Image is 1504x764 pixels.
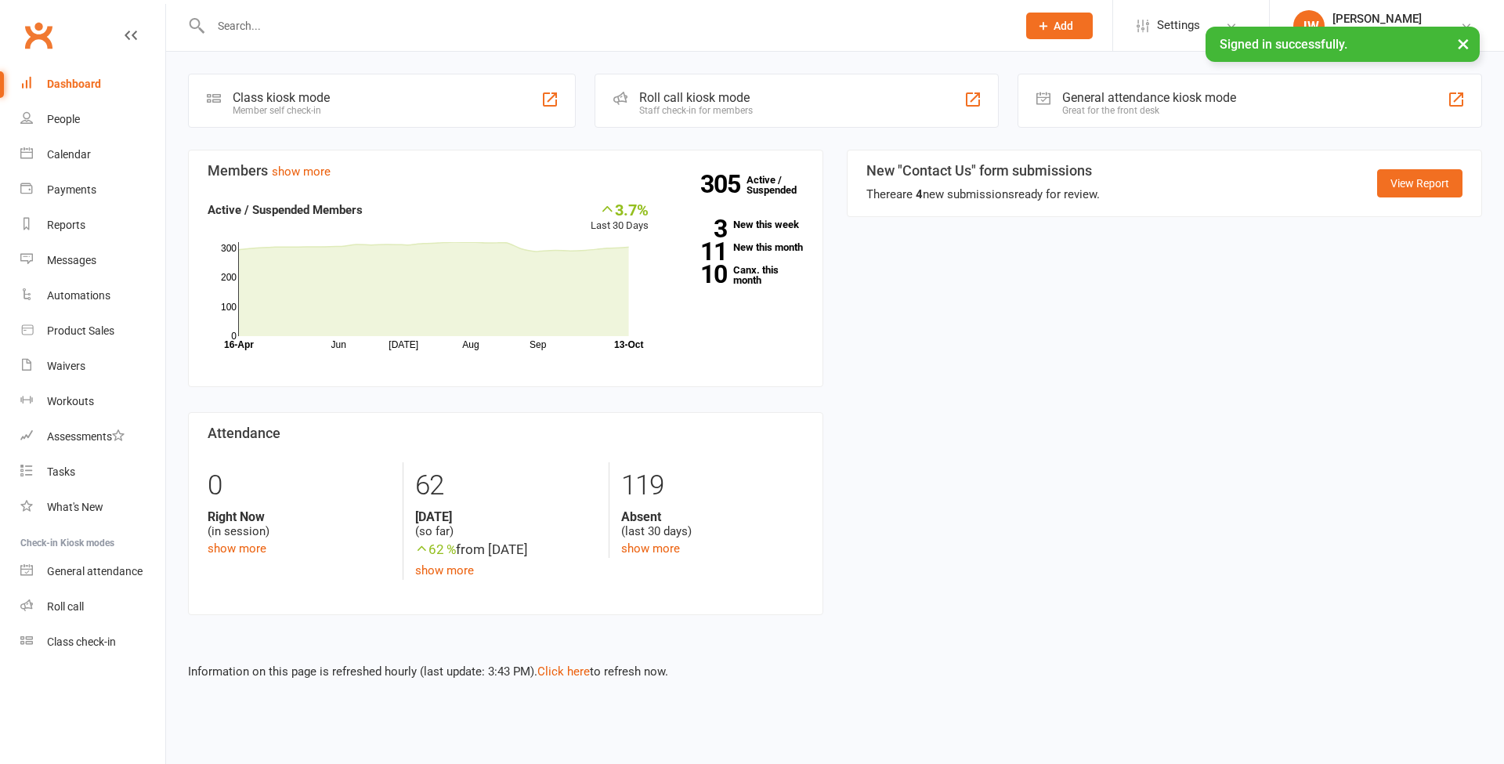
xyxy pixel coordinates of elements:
a: 11New this month [672,242,804,252]
a: Payments [20,172,165,208]
div: Workouts [47,395,94,407]
div: Member self check-in [233,105,330,116]
div: Calendar [47,148,91,161]
a: Reports [20,208,165,243]
a: Messages [20,243,165,278]
a: show more [208,541,266,556]
strong: Right Now [208,509,391,524]
a: Automations [20,278,165,313]
button: × [1449,27,1477,60]
div: (last 30 days) [621,509,804,539]
strong: 10 [672,263,727,286]
div: [PERSON_NAME] [1332,12,1422,26]
div: Assessments [47,430,125,443]
div: Class kiosk mode [233,90,330,105]
strong: Absent [621,509,804,524]
div: Information on this page is refreshed hourly (last update: 3:43 PM). to refresh now. [166,640,1504,681]
div: General attendance [47,565,143,578]
div: (so far) [415,509,598,539]
a: Assessments [20,419,165,454]
strong: 4 [916,187,923,201]
a: show more [272,165,331,179]
span: Settings [1157,8,1200,43]
strong: Active / Suspended Members [208,203,363,217]
div: Messages [47,254,96,266]
a: 10Canx. this month [672,265,804,285]
a: View Report [1377,169,1462,197]
a: What's New [20,490,165,525]
div: 3.7% [591,201,649,218]
a: Click here [537,664,590,679]
a: Roll call [20,589,165,625]
a: show more [415,563,474,578]
div: 62 [415,462,598,509]
strong: 305 [700,172,747,196]
div: What's New [47,501,103,513]
a: People [20,102,165,137]
div: Payments [47,183,96,196]
strong: 11 [672,240,727,263]
div: General attendance kiosk mode [1062,90,1236,105]
div: (in session) [208,509,391,539]
div: Reports [47,219,85,231]
div: Automations [47,289,110,302]
div: 0 [208,462,391,509]
a: 305Active / Suspended [747,163,815,207]
h3: Members [208,163,804,179]
div: Staff check-in for members [639,105,753,116]
a: Calendar [20,137,165,172]
a: show more [621,541,680,556]
div: Strive Motion [1332,26,1422,40]
a: Workouts [20,384,165,419]
div: Waivers [47,360,85,372]
div: Product Sales [47,324,114,337]
a: Class kiosk mode [20,625,165,660]
strong: [DATE] [415,509,598,524]
h3: New "Contact Us" form submissions [866,163,1100,179]
div: There are new submissions ready for review. [866,185,1100,204]
div: Roll call kiosk mode [639,90,753,105]
strong: 3 [672,217,727,241]
span: 62 % [415,541,456,557]
div: Dashboard [47,78,101,90]
a: General attendance kiosk mode [20,554,165,589]
button: Add [1026,13,1093,39]
a: Waivers [20,349,165,384]
input: Search... [206,15,1006,37]
div: Last 30 Days [591,201,649,234]
a: Tasks [20,454,165,490]
a: Product Sales [20,313,165,349]
span: Add [1054,20,1073,32]
span: Signed in successfully. [1220,37,1347,52]
div: Class check-in [47,635,116,648]
div: Great for the front desk [1062,105,1236,116]
div: Roll call [47,600,84,613]
a: Clubworx [19,16,58,55]
div: Tasks [47,465,75,478]
a: 3New this week [672,219,804,230]
div: People [47,113,80,125]
div: 119 [621,462,804,509]
h3: Attendance [208,425,804,441]
div: JW [1293,10,1325,42]
a: Dashboard [20,67,165,102]
div: from [DATE] [415,539,598,560]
